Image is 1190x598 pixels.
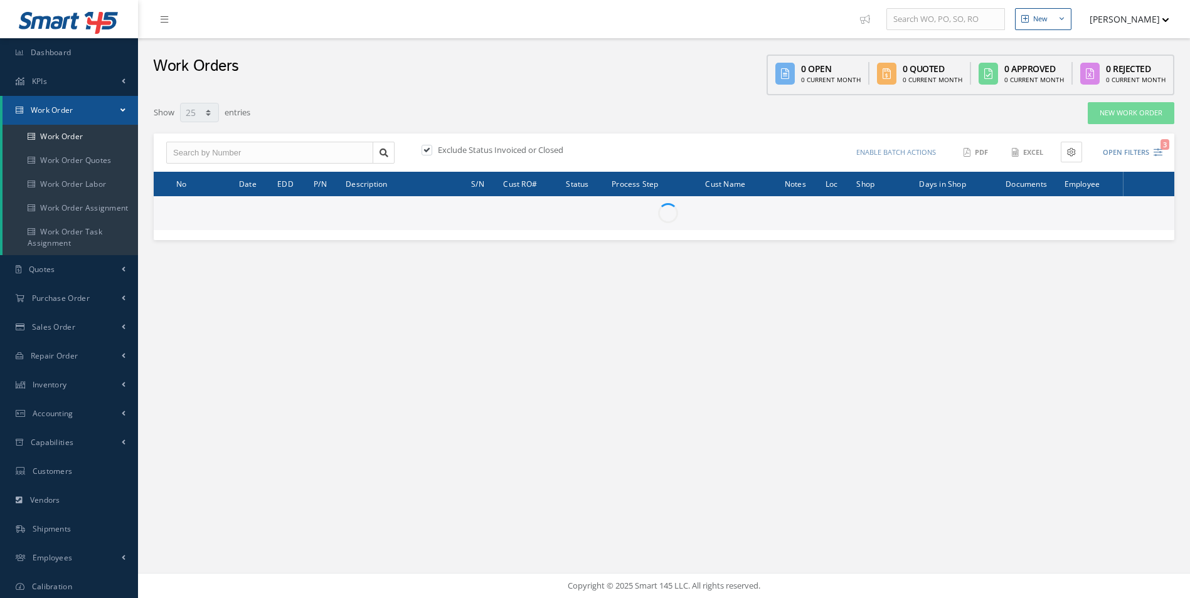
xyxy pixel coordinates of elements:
button: Enable batch actions [844,142,948,164]
span: Inventory [33,379,67,390]
div: 0 Current Month [1004,75,1064,85]
div: 0 Current Month [801,75,861,85]
div: 0 Approved [1004,62,1064,75]
span: Shop [856,177,874,189]
h2: Work Orders [153,57,239,76]
div: 0 Rejected [1106,62,1166,75]
span: Repair Order [31,350,78,361]
span: Documents [1006,177,1047,189]
button: PDF [957,142,996,164]
div: 0 Open [801,62,861,75]
span: Status [566,177,588,189]
button: Open Filters3 [1092,142,1162,163]
span: Calibration [32,581,72,592]
span: Process Step [612,177,658,189]
span: Days in Shop [919,177,965,189]
div: Copyright © 2025 Smart 145 LLC. All rights reserved. [151,580,1177,592]
span: Description [346,177,387,189]
span: Accounting [33,408,73,419]
div: Exclude Status Invoiced or Closed [419,144,664,159]
input: Search by Number [166,142,373,164]
input: Search WO, PO, SO, RO [886,8,1005,31]
span: No [176,177,186,189]
button: New [1015,8,1071,30]
label: Show [154,102,174,119]
span: Employee [1065,177,1100,189]
span: 3 [1161,139,1169,150]
span: Quotes [29,264,55,275]
span: Shipments [33,523,72,534]
span: Customers [33,466,73,476]
span: Vendors [30,495,60,505]
a: Work Order [3,96,138,125]
span: Employees [33,552,73,563]
a: Work Order Labor [3,172,138,196]
span: KPIs [32,76,47,87]
span: Notes [785,177,806,189]
span: Loc [826,177,838,189]
span: Purchase Order [32,293,90,303]
label: Exclude Status Invoiced or Closed [435,144,563,155]
span: EDD [277,177,294,189]
span: Cust RO# [503,177,537,189]
span: S/N [471,177,484,189]
a: Work Order Task Assignment [3,220,138,255]
span: Work Order [31,105,73,115]
span: P/N [314,177,327,189]
button: [PERSON_NAME] [1078,7,1169,31]
span: Cust Name [705,177,745,189]
span: Date [239,177,257,189]
a: Work Order [3,125,138,149]
div: 0 Current Month [1106,75,1166,85]
a: Work Order Assignment [3,196,138,220]
span: Capabilities [31,437,74,448]
span: Dashboard [31,47,72,58]
div: 0 Current Month [903,75,962,85]
a: New Work Order [1088,102,1174,124]
div: 0 Quoted [903,62,962,75]
button: Excel [1006,142,1051,164]
label: entries [225,102,250,119]
span: Sales Order [32,322,75,332]
a: Work Order Quotes [3,149,138,172]
div: New [1033,14,1048,24]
